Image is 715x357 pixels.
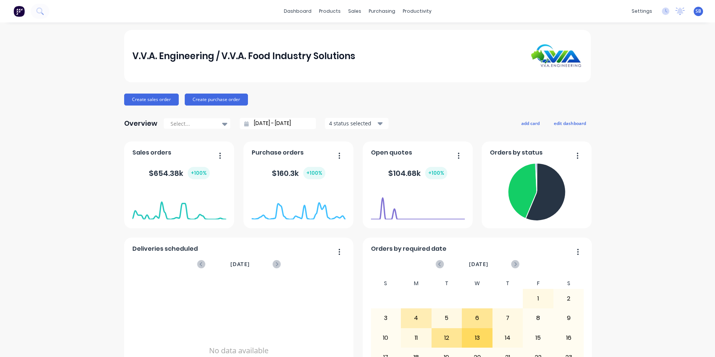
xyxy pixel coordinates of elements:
div: 15 [523,329,553,347]
img: V.V.A. Engineering / V.V.A. Food Industry Solutions [530,44,583,68]
a: dashboard [280,6,315,17]
div: productivity [399,6,435,17]
img: Factory [13,6,25,17]
div: 4 status selected [329,119,376,127]
div: + 100 % [303,167,325,179]
div: V.V.A. Engineering / V.V.A. Food Industry Solutions [132,49,355,64]
div: $ 160.3k [272,167,325,179]
div: Overview [124,116,157,131]
div: settings [628,6,656,17]
div: M [401,278,432,289]
span: Orders by status [490,148,543,157]
span: [DATE] [230,260,250,268]
span: Open quotes [371,148,412,157]
div: 5 [432,309,462,327]
div: 8 [523,309,553,327]
div: S [371,278,401,289]
div: $ 654.38k [149,167,210,179]
div: 1 [523,289,553,308]
button: add card [516,118,544,128]
div: sales [344,6,365,17]
div: $ 104.68k [388,167,447,179]
button: edit dashboard [549,118,591,128]
span: SB [696,8,701,15]
div: 10 [371,329,401,347]
button: Create purchase order [185,94,248,106]
button: Create sales order [124,94,179,106]
div: 2 [554,289,584,308]
div: + 100 % [425,167,447,179]
span: [DATE] [469,260,488,268]
div: S [553,278,584,289]
div: W [462,278,492,289]
div: 9 [554,309,584,327]
div: 11 [401,329,431,347]
div: products [315,6,344,17]
div: 16 [554,329,584,347]
div: T [432,278,462,289]
span: Deliveries scheduled [132,244,198,253]
span: Sales orders [132,148,171,157]
button: 4 status selected [325,118,389,129]
div: T [492,278,523,289]
span: Purchase orders [252,148,304,157]
div: 14 [493,329,523,347]
div: 6 [462,309,492,327]
div: 4 [401,309,431,327]
div: 12 [432,329,462,347]
div: + 100 % [188,167,210,179]
div: 13 [462,329,492,347]
div: 7 [493,309,523,327]
div: purchasing [365,6,399,17]
div: 3 [371,309,401,327]
div: F [523,278,553,289]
